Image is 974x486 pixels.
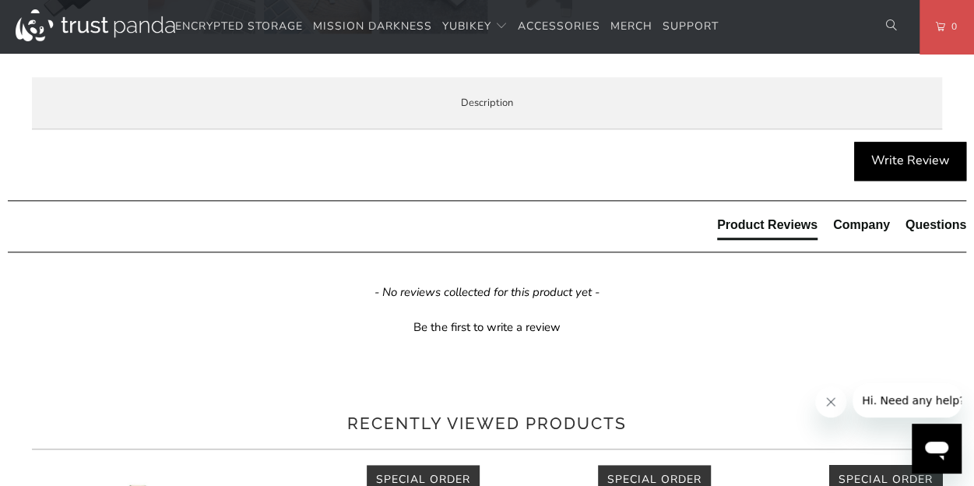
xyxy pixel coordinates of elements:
[905,217,966,234] div: Questions
[313,9,432,45] a: Mission Darkness
[442,9,508,45] summary: YubiKey
[175,9,719,45] nav: Translation missing: en.navigation.header.main_nav
[8,315,966,336] div: Be the first to write a review
[413,319,561,336] div: Be the first to write a review
[717,217,818,234] div: Product Reviews
[374,284,600,301] em: - No reviews collected for this product yet -
[32,77,941,129] label: Description
[815,386,846,417] iframe: Close message
[9,11,112,23] span: Hi. Need any help?
[518,19,600,33] span: Accessories
[663,9,719,45] a: Support
[175,9,303,45] a: Encrypted Storage
[313,19,432,33] span: Mission Darkness
[912,424,962,474] iframe: Button to launch messaging window
[663,19,719,33] span: Support
[854,142,966,181] div: Write Review
[610,9,652,45] a: Merch
[610,19,652,33] span: Merch
[518,9,600,45] a: Accessories
[175,19,303,33] span: Encrypted Storage
[833,217,890,234] div: Company
[717,217,966,248] div: Reviews Tabs
[32,411,941,436] h2: Recently viewed products
[442,19,491,33] span: YubiKey
[945,18,958,35] span: 0
[853,383,962,417] iframe: Message from company
[16,9,175,41] img: Trust Panda Australia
